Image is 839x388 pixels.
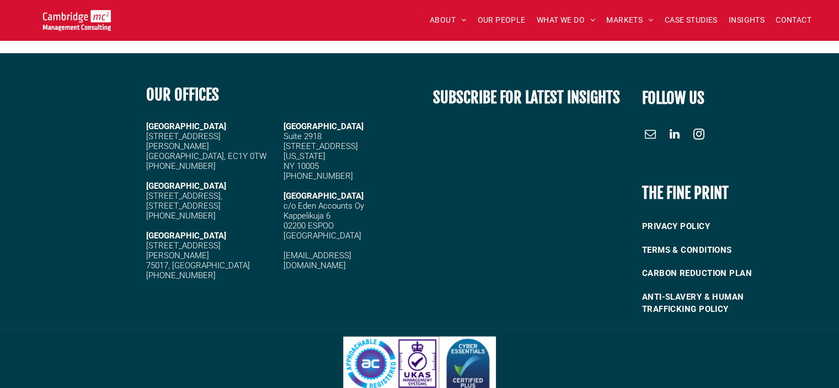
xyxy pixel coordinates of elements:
[642,215,792,238] a: PRIVACY POLICY
[284,191,364,201] span: [GEOGRAPHIC_DATA]
[146,121,226,131] strong: [GEOGRAPHIC_DATA]
[659,12,723,29] a: CASE STUDIES
[284,121,364,131] span: [GEOGRAPHIC_DATA]
[723,12,770,29] a: INSIGHTS
[146,261,250,270] span: 75017, [GEOGRAPHIC_DATA]
[284,151,325,161] span: [US_STATE]
[146,201,221,211] span: [STREET_ADDRESS]
[770,12,817,29] a: CONTACT
[642,126,659,145] a: email
[43,10,111,31] img: Go to Homepage
[146,161,216,171] span: [PHONE_NUMBER]
[284,251,351,270] a: [EMAIL_ADDRESS][DOMAIN_NAME]
[472,12,531,29] a: OUR PEOPLE
[642,88,704,108] font: FOLLOW US
[146,270,216,280] span: [PHONE_NUMBER]
[642,183,729,203] b: THE FINE PRINT
[642,238,792,262] a: TERMS & CONDITIONS
[146,191,222,201] span: [STREET_ADDRESS],
[531,12,601,29] a: WHAT WE DO
[691,126,707,145] a: instagram
[284,131,322,141] span: Suite 2918
[146,231,226,241] strong: [GEOGRAPHIC_DATA]
[146,85,219,104] b: OUR OFFICES
[601,12,659,29] a: MARKETS
[642,262,792,285] a: CARBON REDUCTION PLAN
[424,12,472,29] a: ABOUT
[642,285,792,321] a: ANTI-SLAVERY & HUMAN TRAFFICKING POLICY
[284,141,358,151] span: [STREET_ADDRESS]
[284,171,353,181] span: [PHONE_NUMBER]
[146,211,216,221] span: [PHONE_NUMBER]
[284,161,319,171] span: NY 10005
[146,241,221,261] span: [STREET_ADDRESS][PERSON_NAME]
[666,126,683,145] a: linkedin
[284,201,364,241] span: c/o Eden Accounts Oy Kappelikuja 6 02200 ESPOO [GEOGRAPHIC_DATA]
[146,181,226,191] strong: [GEOGRAPHIC_DATA]
[146,131,266,161] span: [STREET_ADDRESS][PERSON_NAME] [GEOGRAPHIC_DATA], EC1Y 0TW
